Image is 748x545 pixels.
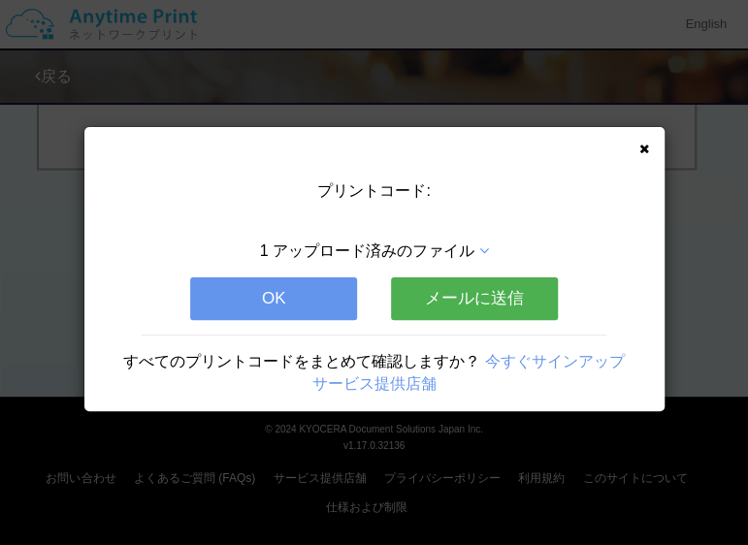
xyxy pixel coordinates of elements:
span: プリントコード: [317,182,430,199]
button: OK [190,277,357,320]
button: メールに送信 [391,277,558,320]
span: 1 アップロード済みのファイル [260,242,474,259]
a: 今すぐサインアップ [485,353,625,369]
a: サービス提供店舗 [312,375,437,392]
span: すべてのプリントコードをまとめて確認しますか？ [123,353,480,369]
